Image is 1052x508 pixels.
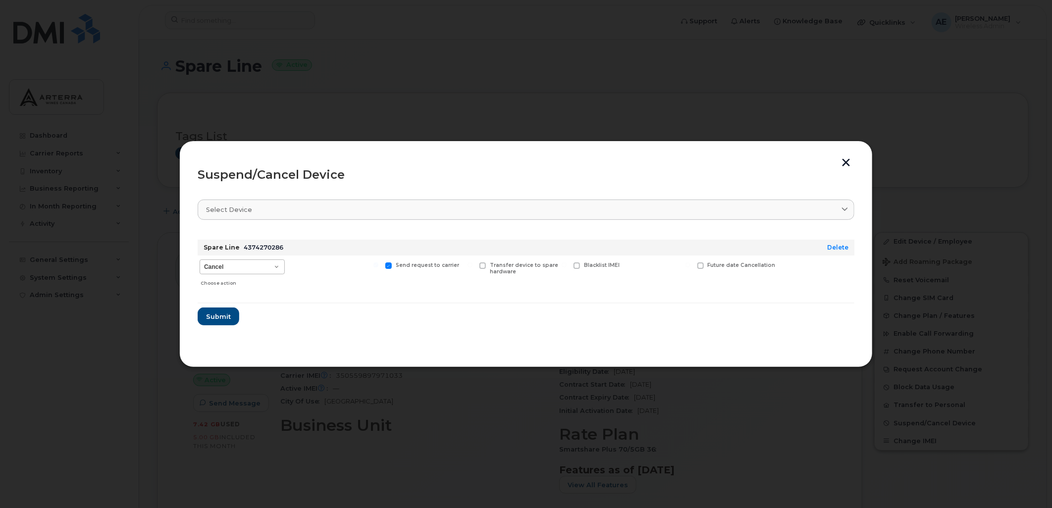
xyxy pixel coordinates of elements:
div: Choose action [201,275,285,287]
span: Submit [206,312,231,321]
span: Future date Cancellation [708,262,776,268]
span: Transfer device to spare hardware [490,262,558,275]
button: Submit [198,307,239,325]
a: Select device [198,200,854,220]
input: Transfer device to spare hardware [468,262,473,267]
div: Suspend/Cancel Device [198,169,854,181]
span: Send request to carrier [396,262,459,268]
input: Send request to carrier [373,262,378,267]
input: Blacklist IMEI [562,262,567,267]
strong: Spare Line [204,244,240,251]
span: Blacklist IMEI [584,262,620,268]
span: 4374270286 [244,244,283,251]
input: Future date Cancellation [685,262,690,267]
span: Select device [206,205,252,214]
a: Delete [827,244,848,251]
